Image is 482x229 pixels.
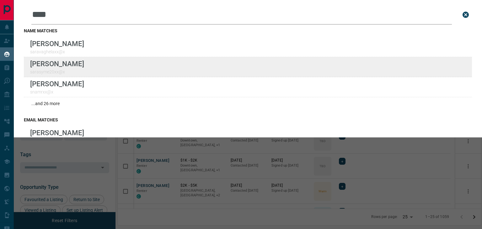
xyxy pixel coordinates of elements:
p: saravaghelaxx@x [30,49,84,54]
div: ...and 26 more [24,97,472,110]
h3: email matches [24,117,472,122]
p: [PERSON_NAME] [30,40,84,48]
p: [PERSON_NAME] [30,80,84,88]
p: [PERSON_NAME] [30,129,84,137]
button: close search bar [459,8,472,21]
h3: name matches [24,28,472,33]
p: [PERSON_NAME] [30,60,84,68]
p: sarasyme20xx@x [30,69,84,74]
p: snamrxx@x [30,89,84,94]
